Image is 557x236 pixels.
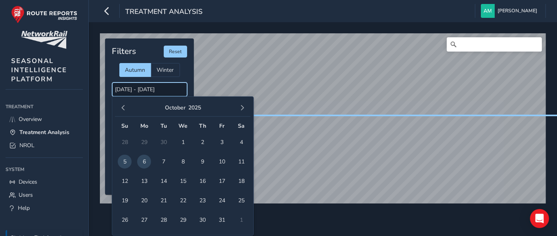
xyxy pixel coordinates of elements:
[157,155,170,169] span: 7
[157,194,170,207] span: 21
[6,163,83,175] div: System
[195,194,209,207] span: 23
[481,4,540,18] button: [PERSON_NAME]
[19,129,69,136] span: Treatment Analysis
[195,155,209,169] span: 9
[157,66,174,74] span: Winter
[447,37,542,52] input: Search
[19,142,34,149] span: NROL
[6,113,83,126] a: Overview
[234,174,248,188] span: 18
[195,135,209,149] span: 2
[19,191,33,199] span: Users
[157,213,170,227] span: 28
[219,122,224,130] span: Fr
[215,194,229,207] span: 24
[151,63,180,77] div: Winter
[215,155,229,169] span: 10
[19,115,42,123] span: Overview
[6,201,83,215] a: Help
[176,135,190,149] span: 1
[118,194,132,207] span: 19
[6,188,83,201] a: Users
[112,46,136,56] h4: Filters
[118,213,132,227] span: 26
[21,31,67,49] img: customer logo
[195,213,209,227] span: 30
[137,174,151,188] span: 13
[215,174,229,188] span: 17
[234,135,248,149] span: 4
[481,4,495,18] img: diamond-layout
[176,174,190,188] span: 15
[498,4,537,18] span: [PERSON_NAME]
[125,66,145,74] span: Autumn
[215,213,229,227] span: 31
[137,213,151,227] span: 27
[137,155,151,169] span: 6
[137,194,151,207] span: 20
[118,174,132,188] span: 12
[176,213,190,227] span: 29
[176,155,190,169] span: 8
[530,209,549,228] div: Open Intercom Messenger
[11,6,77,23] img: rr logo
[164,46,187,58] button: Reset
[199,122,206,130] span: Th
[100,33,546,211] canvas: Map
[6,126,83,139] a: Treatment Analysis
[118,155,132,169] span: 5
[121,122,128,130] span: Su
[165,104,186,111] button: October
[178,122,188,130] span: We
[195,174,209,188] span: 16
[18,204,30,212] span: Help
[140,122,148,130] span: Mo
[6,101,83,113] div: Treatment
[125,7,203,18] span: Treatment Analysis
[234,194,248,207] span: 25
[176,194,190,207] span: 22
[234,155,248,169] span: 11
[11,56,67,84] span: SEASONAL INTELLIGENCE PLATFORM
[6,139,83,152] a: NROL
[6,175,83,188] a: Devices
[238,122,245,130] span: Sa
[157,174,170,188] span: 14
[161,122,167,130] span: Tu
[19,178,37,186] span: Devices
[188,104,201,111] button: 2025
[215,135,229,149] span: 3
[119,63,151,77] div: Autumn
